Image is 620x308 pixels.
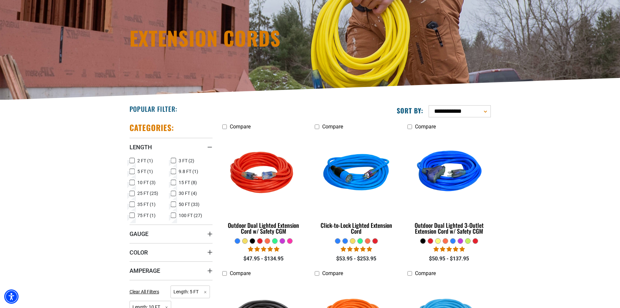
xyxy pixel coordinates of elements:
[407,133,490,238] a: blue Outdoor Dual Lighted 3-Outlet Extension Cord w/ Safety CGM
[222,255,305,263] div: $47.95 - $134.95
[415,270,436,276] span: Compare
[179,191,197,196] span: 30 FT (4)
[130,289,159,294] span: Clear All Filters
[137,180,156,185] span: 10 FT (3)
[248,246,279,252] span: 4.81 stars
[407,255,490,263] div: $50.95 - $137.95
[171,288,210,295] a: Length: 5 FT
[415,124,436,130] span: Compare
[179,158,194,163] span: 3 FT (2)
[137,158,153,163] span: 2 FT (1)
[130,261,213,280] summary: Amperage
[130,225,213,243] summary: Gauge
[408,136,490,211] img: blue
[4,289,19,304] div: Accessibility Menu
[322,124,343,130] span: Compare
[230,124,251,130] span: Compare
[179,202,200,207] span: 50 FT (33)
[179,180,197,185] span: 15 FT (8)
[315,255,398,263] div: $53.95 - $253.95
[222,133,305,238] a: Red Outdoor Dual Lighted Extension Cord w/ Safety CGM
[130,243,213,261] summary: Color
[130,267,160,274] span: Amperage
[315,136,397,211] img: blue
[130,105,177,113] h2: Popular Filter:
[407,222,490,234] div: Outdoor Dual Lighted 3-Outlet Extension Cord w/ Safety CGM
[315,222,398,234] div: Click-to-Lock Lighted Extension Cord
[137,191,158,196] span: 25 FT (25)
[130,230,148,238] span: Gauge
[341,246,372,252] span: 4.87 stars
[322,270,343,276] span: Compare
[315,133,398,238] a: blue Click-to-Lock Lighted Extension Cord
[230,270,251,276] span: Compare
[397,106,423,115] label: Sort by:
[434,246,465,252] span: 4.80 stars
[137,169,153,174] span: 5 FT (1)
[137,213,156,218] span: 75 FT (1)
[222,222,305,234] div: Outdoor Dual Lighted Extension Cord w/ Safety CGM
[130,123,174,133] h2: Categories:
[130,288,162,295] a: Clear All Filters
[130,143,152,151] span: Length
[223,136,305,211] img: Red
[137,202,156,207] span: 35 FT (1)
[179,169,198,174] span: 9.8 FT (1)
[130,28,367,48] h1: Extension Cords
[179,213,202,218] span: 100 FT (27)
[171,286,210,298] span: Length: 5 FT
[130,249,148,256] span: Color
[130,138,213,156] summary: Length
